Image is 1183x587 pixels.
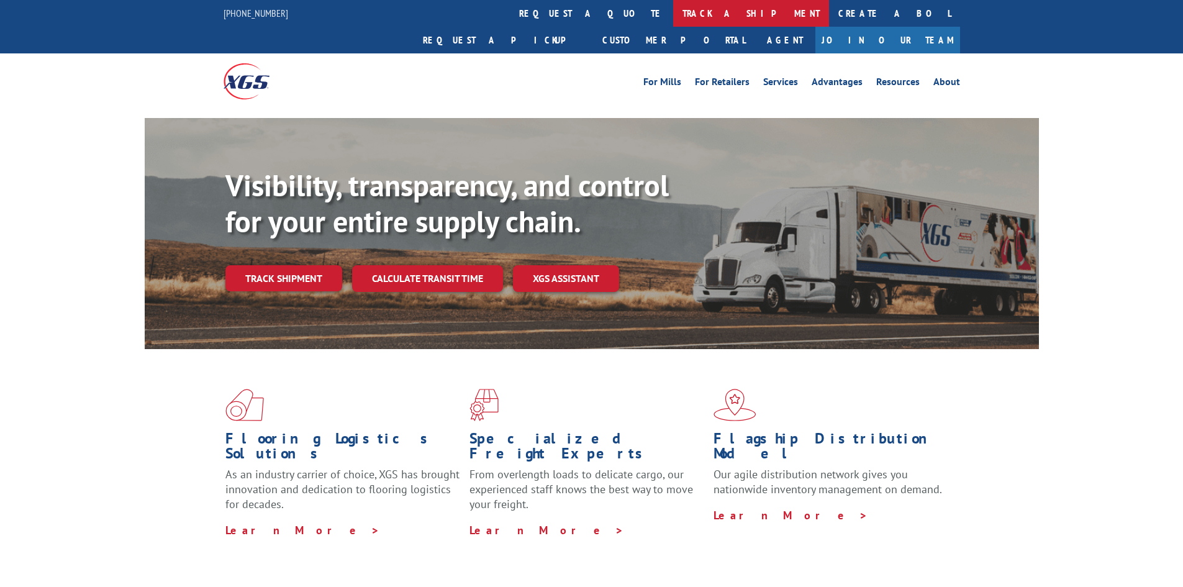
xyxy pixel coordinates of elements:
[225,166,669,240] b: Visibility, transparency, and control for your entire supply chain.
[763,77,798,91] a: Services
[469,467,704,522] p: From overlength loads to delicate cargo, our experienced staff knows the best way to move your fr...
[643,77,681,91] a: For Mills
[225,389,264,421] img: xgs-icon-total-supply-chain-intelligence-red
[352,265,503,292] a: Calculate transit time
[714,431,948,467] h1: Flagship Distribution Model
[812,77,863,91] a: Advantages
[593,27,755,53] a: Customer Portal
[469,431,704,467] h1: Specialized Freight Experts
[225,265,342,291] a: Track shipment
[414,27,593,53] a: Request a pickup
[469,523,624,537] a: Learn More >
[755,27,815,53] a: Agent
[513,265,619,292] a: XGS ASSISTANT
[225,467,460,511] span: As an industry carrier of choice, XGS has brought innovation and dedication to flooring logistics...
[933,77,960,91] a: About
[469,389,499,421] img: xgs-icon-focused-on-flooring-red
[876,77,920,91] a: Resources
[225,523,380,537] a: Learn More >
[224,7,288,19] a: [PHONE_NUMBER]
[225,431,460,467] h1: Flooring Logistics Solutions
[714,389,756,421] img: xgs-icon-flagship-distribution-model-red
[714,467,942,496] span: Our agile distribution network gives you nationwide inventory management on demand.
[695,77,750,91] a: For Retailers
[714,508,868,522] a: Learn More >
[815,27,960,53] a: Join Our Team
